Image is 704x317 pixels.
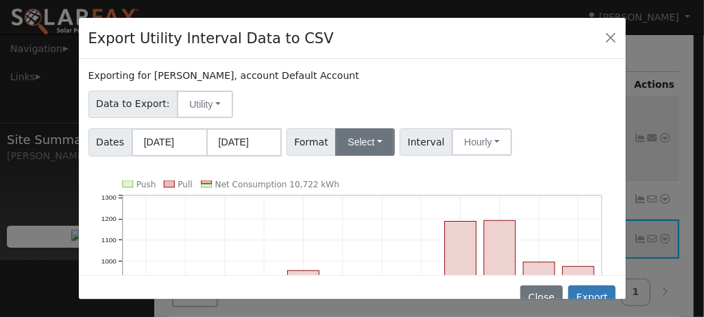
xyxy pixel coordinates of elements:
[88,27,334,49] h4: Export Utility Interval Data to CSV
[177,91,233,118] button: Utility
[335,128,395,156] button: Select
[136,180,156,189] text: Push
[101,215,117,222] text: 1200
[215,180,339,189] text: Net Consumption 10,722 kWh
[568,285,616,309] button: Export
[452,128,512,156] button: Hourly
[101,236,117,244] text: 1100
[400,128,452,156] span: Interval
[88,91,178,118] span: Data to Export:
[88,128,132,156] span: Dates
[101,257,117,265] text: 1000
[601,28,620,47] button: Close
[101,193,117,201] text: 1300
[178,180,192,189] text: Pull
[287,128,337,156] span: Format
[520,285,562,309] button: Close
[88,69,359,83] label: Exporting for [PERSON_NAME], account Default Account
